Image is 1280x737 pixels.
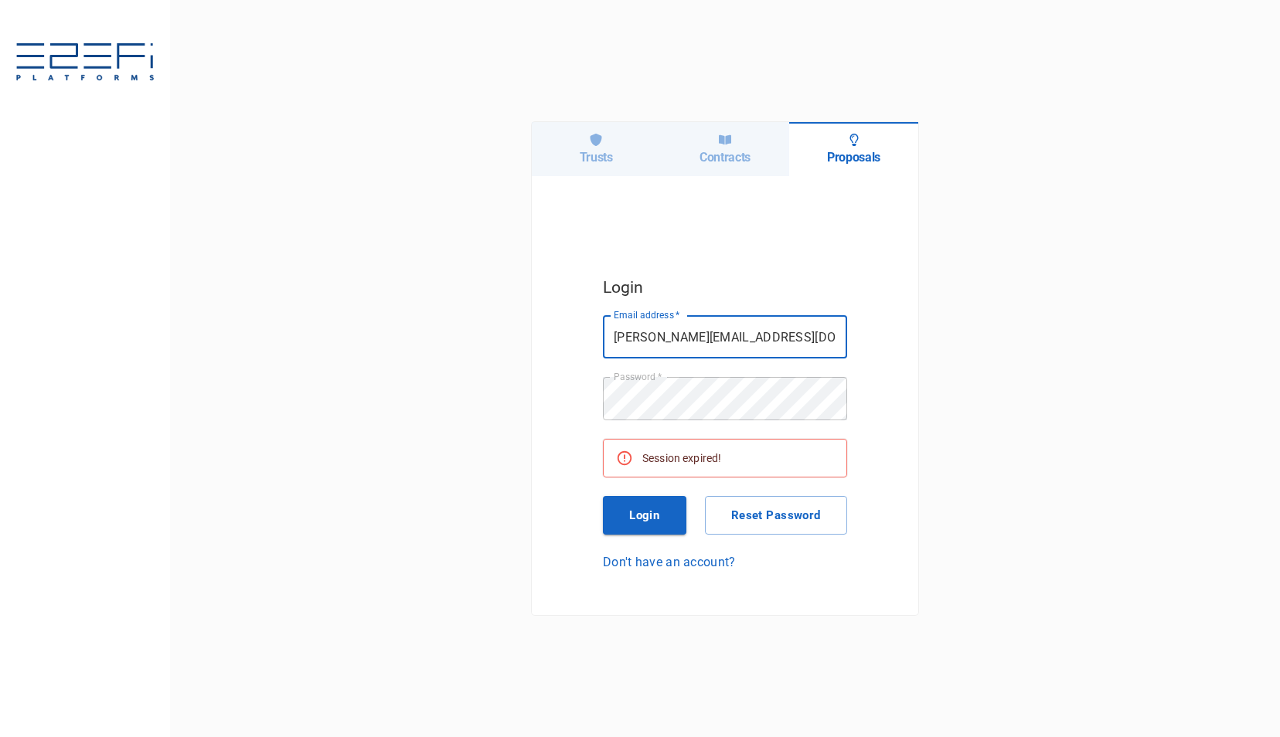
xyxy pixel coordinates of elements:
[15,43,155,83] img: E2EFiPLATFORMS-7f06cbf9.svg
[700,150,751,165] h6: Contracts
[614,308,680,321] label: Email address
[603,274,847,301] h5: Login
[603,496,686,535] button: Login
[705,496,847,535] button: Reset Password
[580,150,613,165] h6: Trusts
[642,444,721,472] div: Session expired!
[827,150,880,165] h6: Proposals
[614,370,662,383] label: Password
[603,553,847,571] a: Don't have an account?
